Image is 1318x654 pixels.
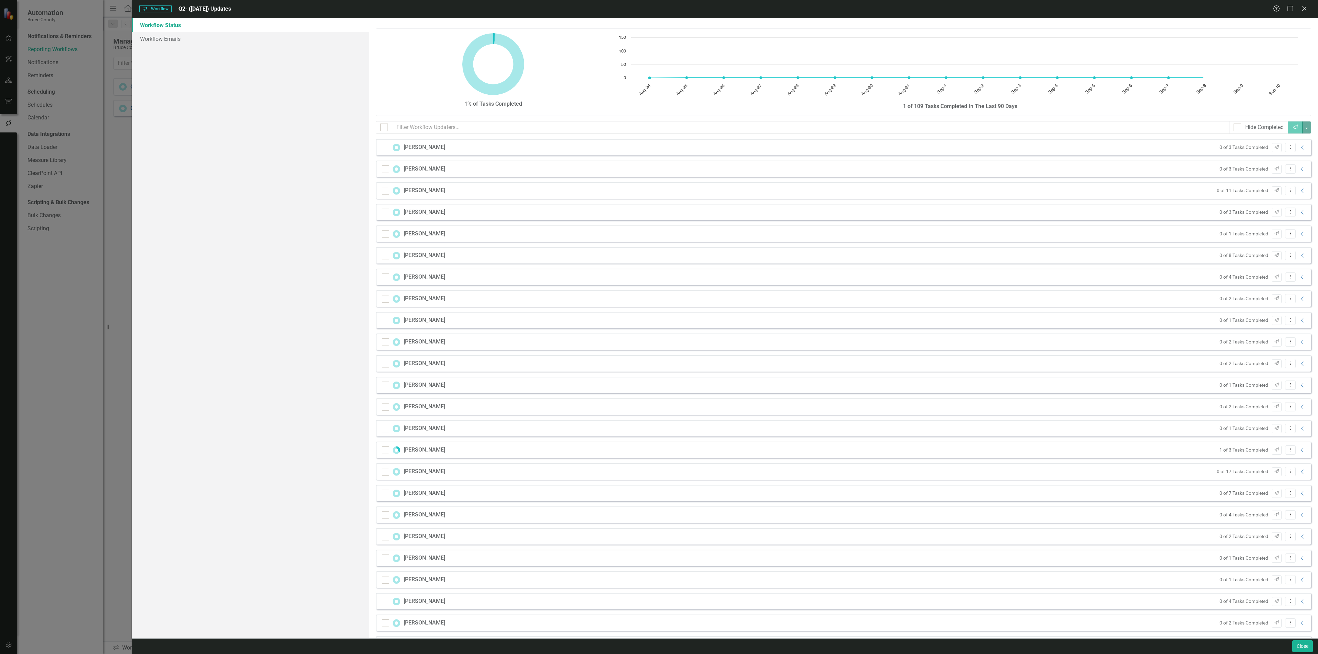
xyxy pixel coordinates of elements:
small: 0 of 1 Tasks Completed [1219,317,1268,324]
small: 0 of 1 Tasks Completed [1219,425,1268,432]
small: 0 of 2 Tasks Completed [1219,533,1268,540]
a: Workflow Status [132,18,369,32]
small: 0 of 7 Tasks Completed [1219,490,1268,497]
div: [PERSON_NAME] [404,381,445,389]
small: 0 of 3 Tasks Completed [1219,144,1268,151]
path: Aug-29, 1. Tasks Completed. [833,76,836,79]
strong: 1% of Tasks Completed [464,101,522,107]
div: [PERSON_NAME] [404,489,445,497]
div: [PERSON_NAME] [404,424,445,432]
small: 0 of 1 Tasks Completed [1219,555,1268,561]
div: Hide Completed [1245,124,1284,131]
text: Aug-30 [860,83,874,96]
small: 0 of 3 Tasks Completed [1219,209,1268,215]
text: Aug-25 [675,83,689,96]
div: [PERSON_NAME] [404,468,445,476]
path: Sep-2, 1. Tasks Completed. [982,76,984,79]
text: Sep-7 [1159,83,1170,95]
text: Sep-1 [936,83,948,95]
text: Aug-28 [786,83,799,96]
small: 0 of 4 Tasks Completed [1219,274,1268,280]
text: 0 [624,76,626,80]
svg: Interactive chart [615,34,1302,103]
small: 0 of 2 Tasks Completed [1219,295,1268,302]
small: 0 of 2 Tasks Completed [1219,339,1268,345]
text: Sep-4 [1048,83,1059,95]
div: [PERSON_NAME] [404,360,445,367]
small: 0 of 4 Tasks Completed [1219,512,1268,518]
small: 0 of 1 Tasks Completed [1219,231,1268,237]
text: Aug-29 [823,83,836,96]
path: Aug-30, 1. Tasks Completed. [870,76,873,79]
text: Aug-27 [749,83,762,96]
small: 0 of 1 Tasks Completed [1219,382,1268,388]
path: Sep-1, 1. Tasks Completed. [945,76,947,79]
text: Sep-2 [973,83,985,95]
small: 0 of 2 Tasks Completed [1219,620,1268,626]
div: [PERSON_NAME] [404,597,445,605]
small: 1 of 3 Tasks Completed [1219,447,1268,453]
text: Sep-6 [1122,83,1133,95]
text: Sep-3 [1010,83,1022,95]
div: [PERSON_NAME] [404,338,445,346]
small: 0 of 1 Tasks Completed [1219,576,1268,583]
small: 0 of 4 Tasks Completed [1219,598,1268,605]
button: Close [1292,640,1313,652]
text: Sep-9 [1233,83,1244,95]
div: [PERSON_NAME] [404,533,445,540]
div: [PERSON_NAME] [404,295,445,303]
div: Chart. Highcharts interactive chart. [615,34,1306,103]
path: Aug-31, 1. Tasks Completed. [907,76,910,79]
div: [PERSON_NAME] [404,619,445,627]
input: Filter Workflow Updaters... [392,121,1229,134]
div: [PERSON_NAME] [404,511,445,519]
div: [PERSON_NAME] [404,554,445,562]
div: [PERSON_NAME] [404,208,445,216]
div: [PERSON_NAME] [404,316,445,324]
div: [PERSON_NAME] [404,576,445,584]
strong: 1 of 109 Tasks Completed In The Last 90 Days [903,103,1017,109]
small: 0 of 17 Tasks Completed [1217,468,1268,475]
div: [PERSON_NAME] [404,187,445,195]
small: 0 of 2 Tasks Completed [1219,404,1268,410]
text: 50 [621,62,626,67]
small: 0 of 2 Tasks Completed [1219,360,1268,367]
text: Aug-24 [638,83,651,96]
text: 150 [619,35,626,40]
div: [PERSON_NAME] [404,165,445,173]
div: [PERSON_NAME] [404,403,445,411]
small: 0 of 8 Tasks Completed [1219,252,1268,259]
span: Q2- ([DATE]) Updates [178,5,231,12]
text: Sep-10 [1268,83,1281,96]
text: 100 [619,49,626,54]
path: Sep-3, 1. Tasks Completed. [1019,76,1021,79]
div: [PERSON_NAME] [404,273,445,281]
path: Aug-25, 1. Tasks Completed. [685,76,688,79]
path: Sep-4, 1. Tasks Completed. [1056,76,1059,79]
div: [PERSON_NAME] [404,252,445,259]
path: Aug-24, 0. Tasks Completed. [648,77,651,79]
path: Aug-28, 1. Tasks Completed. [796,76,799,79]
a: Workflow Emails [132,32,369,46]
path: Sep-7, 1. Tasks Completed. [1167,76,1170,79]
text: Sep-8 [1196,83,1207,95]
path: Aug-26, 1. Tasks Completed. [722,76,725,79]
small: 0 of 3 Tasks Completed [1219,166,1268,172]
span: Workflow [139,5,172,12]
path: Aug-27, 1. Tasks Completed. [759,76,762,79]
small: 0 of 11 Tasks Completed [1217,187,1268,194]
text: Aug-31 [898,83,911,96]
text: Aug-26 [713,83,726,96]
text: Sep-5 [1085,83,1096,95]
div: [PERSON_NAME] [404,230,445,238]
path: Sep-5, 1. Tasks Completed. [1093,76,1096,79]
div: [PERSON_NAME] [404,446,445,454]
div: [PERSON_NAME] [404,143,445,151]
path: Sep-6, 1. Tasks Completed. [1130,76,1133,79]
